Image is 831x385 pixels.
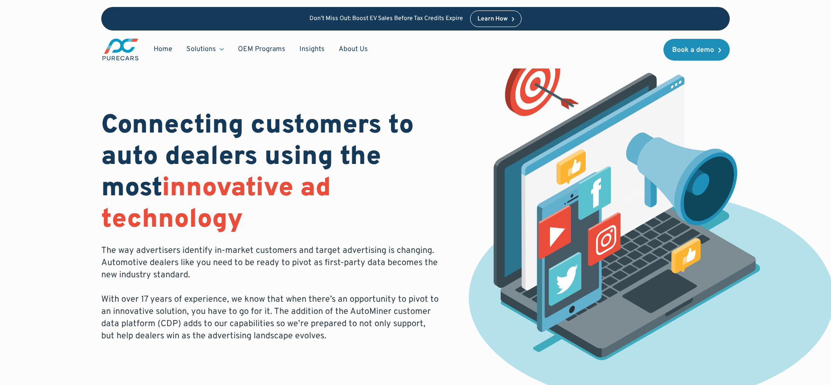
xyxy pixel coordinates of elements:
a: OEM Programs [231,41,292,58]
div: Learn How [477,16,508,22]
h1: Connecting customers to auto dealers using the most [101,110,441,236]
div: Solutions [186,44,216,54]
img: purecars logo [101,37,140,61]
span: innovative ad technology [101,172,331,237]
a: main [101,37,140,61]
p: The way advertisers identify in-market customers and target advertising is changing. Automotive d... [101,245,441,342]
a: Insights [292,41,332,58]
div: Solutions [179,41,231,58]
a: Book a demo [663,39,730,61]
a: About Us [332,41,375,58]
a: Learn How [470,10,522,27]
p: Don’t Miss Out: Boost EV Sales Before Tax Credits Expire [309,15,463,23]
a: Home [147,41,179,58]
div: Book a demo [672,47,714,54]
